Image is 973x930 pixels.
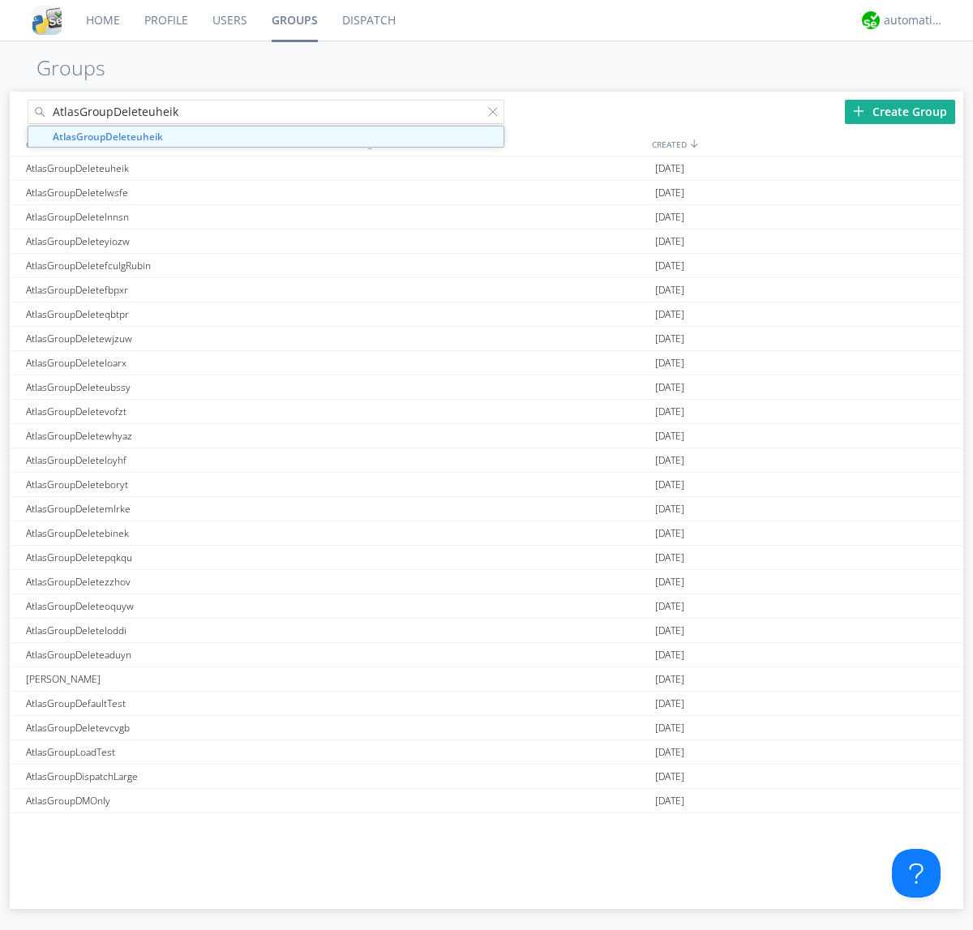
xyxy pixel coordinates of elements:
span: [DATE] [655,765,684,789]
span: [DATE] [655,521,684,546]
div: AtlasGroupDispatchLarge [22,765,334,788]
span: [DATE] [655,473,684,497]
div: AtlasGroupDeletewhyaz [22,424,334,448]
a: AtlasGroupLoadTest[DATE] [10,740,963,765]
div: CREATED [648,132,963,156]
a: AtlasGroupDeleteuheik[DATE] [10,156,963,181]
span: [DATE] [655,400,684,424]
span: [DATE] [655,156,684,181]
div: AtlasGroupDeleteubssy [22,375,334,399]
div: Create Group [845,100,955,124]
a: AtlasGroupDeletefculgRubin[DATE] [10,254,963,278]
div: AtlasGroupDeletemlrke [22,497,334,521]
span: [DATE] [655,570,684,594]
span: [DATE] [655,302,684,327]
div: AtlasGroupDMOnly [22,789,334,812]
span: [DATE] [655,375,684,400]
div: AtlasGroupDeleteqbtpr [22,302,334,326]
div: AtlasGroupDeletefbpxr [22,278,334,302]
div: AtlasGroupDeleteboryt [22,473,334,496]
div: AtlasGroupDeletelwsfe [22,181,334,204]
span: [DATE] [655,205,684,229]
span: [DATE] [655,692,684,716]
span: [DATE] [655,643,684,667]
span: [DATE] [655,278,684,302]
div: AtlasGroupDeletelnnsn [22,205,334,229]
span: [DATE] [655,497,684,521]
a: AtlasGroupDeletelnnsn[DATE] [10,205,963,229]
a: AtlasGroupDeletemlrke[DATE] [10,497,963,521]
span: [DATE] [655,789,684,813]
div: AtlasGroupDeletepqkqu [22,546,334,569]
a: AtlasGroupDeleteloyhf[DATE] [10,448,963,473]
a: AtlasGroupDeleteloddi[DATE] [10,619,963,643]
a: AtlasGroupDispatchLarge[DATE] [10,765,963,789]
a: AtlasGroupDeletebinek[DATE] [10,521,963,546]
div: AtlasGroupDeletefculgRubin [22,254,334,277]
a: AtlasGroupDMOnly[DATE] [10,789,963,813]
a: AtlasGroupDeletevofzt[DATE] [10,400,963,424]
div: AtlasGroupMessageArchive [22,813,334,837]
span: [DATE] [655,594,684,619]
div: AtlasGroupDeleteloyhf [22,448,334,472]
div: AtlasGroupDeleteaduyn [22,643,334,666]
div: AtlasGroupDeletebinek [22,521,334,545]
div: AtlasGroupDeleteoquyw [22,594,334,618]
div: AtlasGroupDeleteloddi [22,619,334,642]
a: AtlasGroupDeleteoquyw[DATE] [10,594,963,619]
div: automation+atlas [884,12,945,28]
a: AtlasGroupDeleteaduyn[DATE] [10,643,963,667]
span: [DATE] [655,229,684,254]
a: AtlasGroupMessageArchive[DATE] [10,813,963,838]
span: [DATE] [655,813,684,838]
div: AtlasGroupDefaultTest [22,692,334,715]
span: [DATE] [655,351,684,375]
img: plus.svg [853,105,864,117]
div: AtlasGroupDeleteuheik [22,156,334,180]
a: AtlasGroupDeletepqkqu[DATE] [10,546,963,570]
a: AtlasGroupDeleteboryt[DATE] [10,473,963,497]
a: AtlasGroupDeletelwsfe[DATE] [10,181,963,205]
div: AtlasGroupDeletewjzuw [22,327,334,350]
span: [DATE] [655,546,684,570]
span: [DATE] [655,327,684,351]
span: [DATE] [655,424,684,448]
div: AtlasGroupDeleteyiozw [22,229,334,253]
div: [PERSON_NAME] [22,667,334,691]
div: GROUPS [22,132,330,156]
div: AtlasGroupLoadTest [22,740,334,764]
a: AtlasGroupDeletefbpxr[DATE] [10,278,963,302]
a: AtlasGroupDeleteyiozw[DATE] [10,229,963,254]
a: AtlasGroupDeletewjzuw[DATE] [10,327,963,351]
a: AtlasGroupDeleteqbtpr[DATE] [10,302,963,327]
a: AtlasGroupDeleteubssy[DATE] [10,375,963,400]
a: AtlasGroupDeletevcvgb[DATE] [10,716,963,740]
span: [DATE] [655,181,684,205]
a: AtlasGroupDefaultTest[DATE] [10,692,963,716]
img: d2d01cd9b4174d08988066c6d424eccd [862,11,880,29]
a: AtlasGroupDeletezzhov[DATE] [10,570,963,594]
iframe: Toggle Customer Support [892,849,941,898]
a: AtlasGroupDeleteloarx[DATE] [10,351,963,375]
span: [DATE] [655,254,684,278]
div: AtlasGroupDeletevofzt [22,400,334,423]
strong: AtlasGroupDeleteuheik [53,130,163,144]
div: AtlasGroupDeletevcvgb [22,716,334,739]
a: [PERSON_NAME][DATE] [10,667,963,692]
span: [DATE] [655,716,684,740]
input: Search groups [28,100,504,124]
div: AtlasGroupDeletezzhov [22,570,334,594]
a: AtlasGroupDeletewhyaz[DATE] [10,424,963,448]
span: [DATE] [655,448,684,473]
span: [DATE] [655,619,684,643]
div: AtlasGroupDeleteloarx [22,351,334,375]
img: cddb5a64eb264b2086981ab96f4c1ba7 [32,6,62,35]
span: [DATE] [655,740,684,765]
span: [DATE] [655,667,684,692]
